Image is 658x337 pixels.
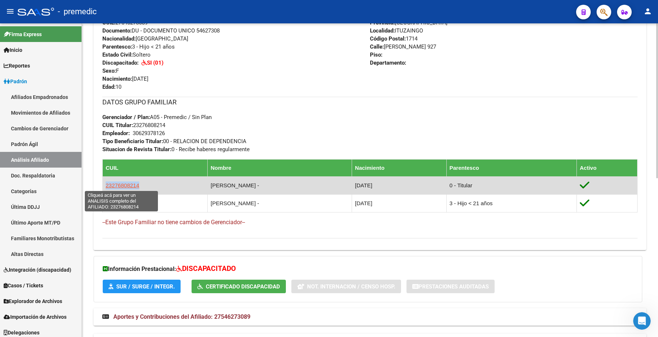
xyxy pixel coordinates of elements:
[182,264,236,273] span: DISCAPACITADO
[102,138,163,145] strong: Tipo Beneficiario Titular:
[102,43,132,50] strong: Parentesco:
[4,329,39,337] span: Delegaciones
[103,280,181,293] button: SUR / SURGE / INTEGR.
[4,46,22,54] span: Inicio
[102,19,148,26] span: 27546273089
[446,159,577,176] th: Parentesco
[370,35,417,42] span: 1714
[577,159,638,176] th: Activo
[370,60,406,66] strong: Departamento:
[446,194,577,212] td: 3 - Hijo < 21 años
[208,176,352,194] td: [PERSON_NAME] -
[102,68,119,74] span: F
[102,218,638,226] h4: --Este Grupo Familiar no tiene cambios de Gerenciador--
[113,313,250,320] span: Aportes y Contribuciones del Afiliado: 27546273089
[102,35,188,42] span: [GEOGRAPHIC_DATA]
[58,4,97,20] span: - premedic
[370,35,406,42] strong: Código Postal:
[643,7,652,16] mat-icon: person
[208,194,352,212] td: [PERSON_NAME] -
[352,176,446,194] td: [DATE]
[102,146,171,153] strong: Situacion de Revista Titular:
[208,159,352,176] th: Nombre
[633,312,651,330] iframe: Intercom live chat
[133,129,165,137] div: 30629378126
[370,19,447,26] span: [GEOGRAPHIC_DATA]
[206,283,280,290] span: Certificado Discapacidad
[102,60,139,66] strong: Discapacitado:
[102,97,638,107] h3: DATOS GRUPO FAMILIAR
[192,280,286,293] button: Certificado Discapacidad
[370,27,423,34] span: ITUZAINGO
[102,76,132,82] strong: Nacimiento:
[370,19,395,26] strong: Provincia:
[102,84,121,90] span: 10
[102,122,165,129] span: 23276808214
[352,194,446,212] td: [DATE]
[94,308,646,326] mat-expansion-panel-header: Aportes y Contribuciones del Afiliado: 27546273089
[4,297,62,305] span: Explorador de Archivos
[446,176,577,194] td: 0 - Titular
[102,138,246,145] span: 00 - RELACION DE DEPENDENCIA
[103,159,208,176] th: CUIL
[102,19,116,26] strong: CUIL:
[102,51,133,58] strong: Estado Civil:
[102,114,212,120] span: A05 - Premedic / Sin Plan
[102,68,116,74] strong: Sexo:
[102,84,116,90] strong: Edad:
[307,283,395,290] span: Not. Internacion / Censo Hosp.
[116,283,175,290] span: SUR / SURGE / INTEGR.
[102,43,175,50] span: 3 - Hijo < 21 años
[4,266,71,274] span: Integración (discapacidad)
[102,114,150,120] strong: Gerenciador / Plan:
[370,27,395,34] strong: Localidad:
[106,182,139,188] span: 23276808214
[102,27,220,34] span: DU - DOCUMENTO UNICO 54627308
[102,51,151,58] span: Soltero
[103,264,633,274] h3: Información Prestacional:
[4,62,30,70] span: Reportes
[102,146,250,153] span: 0 - Recibe haberes regularmente
[6,7,15,16] mat-icon: menu
[102,76,148,82] span: [DATE]
[370,43,436,50] span: [PERSON_NAME] 927
[102,122,133,129] strong: CUIL Titular:
[4,282,43,290] span: Casos / Tickets
[419,283,489,290] span: Prestaciones Auditadas
[106,200,139,206] span: 23480395999
[102,35,136,42] strong: Nacionalidad:
[370,51,382,58] strong: Piso:
[4,313,67,321] span: Importación de Archivos
[102,27,132,34] strong: Documento:
[406,280,495,293] button: Prestaciones Auditadas
[4,77,27,85] span: Padrón
[102,130,130,137] strong: Empleador:
[352,159,446,176] th: Nacimiento
[370,43,384,50] strong: Calle:
[291,280,401,293] button: Not. Internacion / Censo Hosp.
[4,30,42,38] span: Firma Express
[147,60,163,66] strong: SI (01)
